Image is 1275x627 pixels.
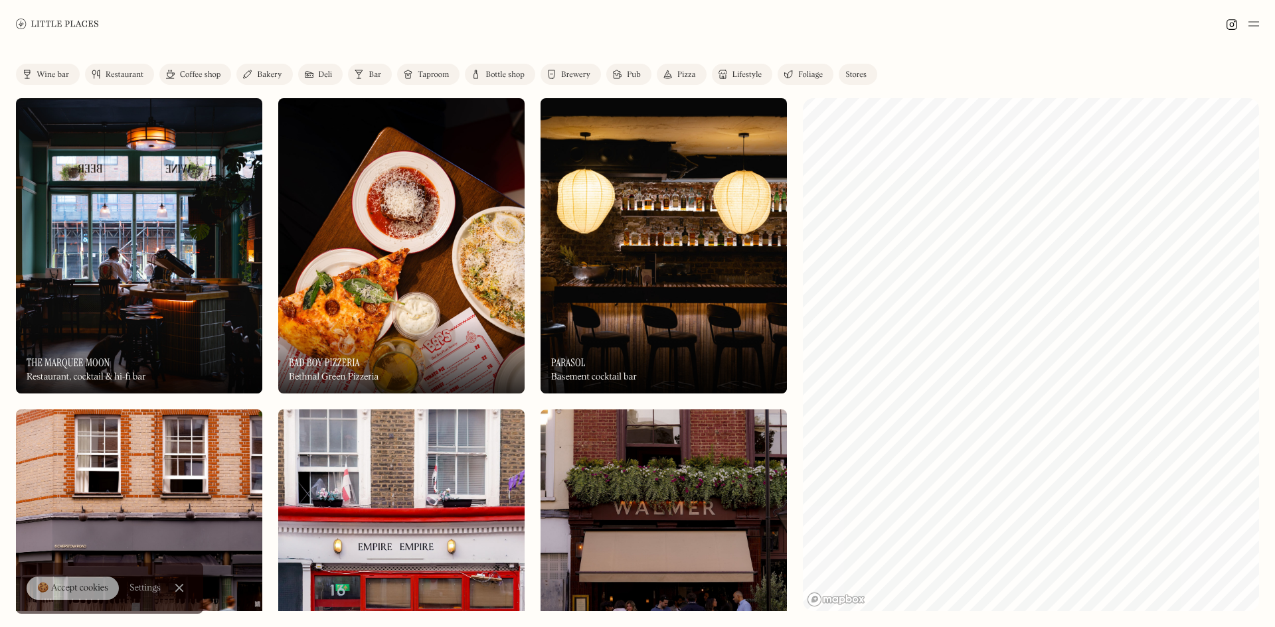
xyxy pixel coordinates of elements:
a: Foliage [778,64,833,85]
a: Deli [298,64,343,85]
a: Restaurant [85,64,154,85]
a: The Marquee MoonThe Marquee MoonThe Marquee MoonRestaurant, cocktail & hi-fi bar [16,98,262,393]
a: Mapbox homepage [807,592,865,607]
a: 🍪 Accept cookies [27,577,119,600]
a: Wine bar [16,64,80,85]
div: Restaurant, cocktail & hi-fi bar [27,372,146,383]
div: Taproom [418,71,449,79]
div: Bakery [257,71,282,79]
div: Bar [369,71,381,79]
a: Bad Boy PizzeriaBad Boy PizzeriaBad Boy PizzeriaBethnal Green Pizzeria [278,98,525,393]
a: Settings [129,573,161,603]
a: ParasolParasolParasolBasement cocktail bar [541,98,787,393]
div: Bethnal Green Pizzeria [289,372,379,383]
canvas: Map [803,98,1259,611]
div: Deli [319,71,333,79]
div: Foliage [798,71,823,79]
a: Taproom [397,64,460,85]
a: Stores [839,64,877,85]
a: Coffee shop [159,64,231,85]
a: Pub [606,64,651,85]
a: Bar [348,64,392,85]
div: Bottle shop [485,71,525,79]
div: Coffee shop [180,71,220,79]
div: Restaurant [106,71,143,79]
div: Settings [129,583,161,592]
img: Parasol [541,98,787,393]
h3: The Marquee Moon [27,356,110,369]
h3: Parasol [551,356,586,369]
a: Bakery [236,64,292,85]
a: Pizza [657,64,707,85]
img: Bad Boy Pizzeria [278,98,525,393]
div: Stores [845,71,867,79]
h3: Bad Boy Pizzeria [289,356,360,369]
a: Close Cookie Popup [166,575,193,601]
div: Brewery [561,71,590,79]
div: Pizza [677,71,696,79]
a: Bottle shop [465,64,535,85]
div: Pub [627,71,641,79]
div: Lifestyle [732,71,762,79]
div: Wine bar [37,71,69,79]
img: The Marquee Moon [16,98,262,393]
a: Lifestyle [712,64,772,85]
div: 🍪 Accept cookies [37,582,108,595]
a: Brewery [541,64,601,85]
div: Basement cocktail bar [551,372,637,383]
